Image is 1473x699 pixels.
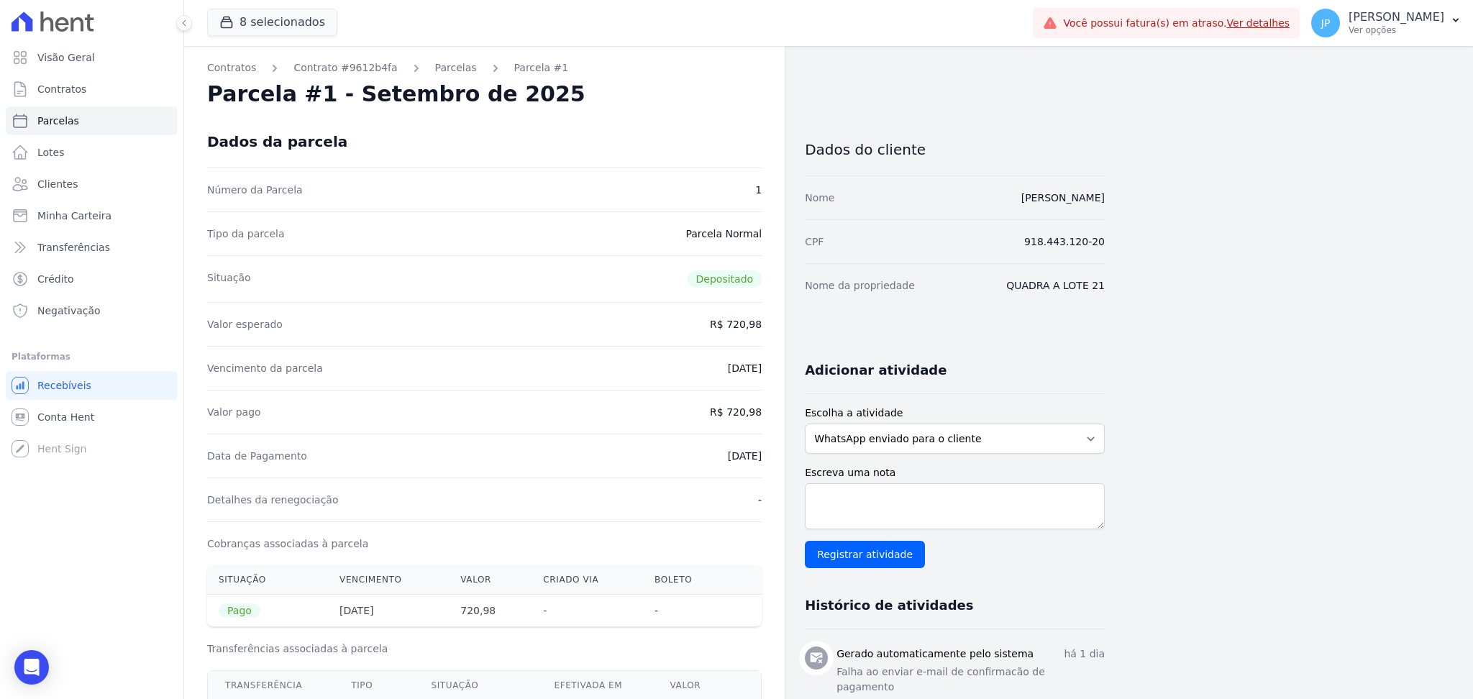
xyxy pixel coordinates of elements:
[207,227,285,241] dt: Tipo da parcela
[6,233,178,262] a: Transferências
[1300,3,1473,43] button: JP [PERSON_NAME] Ver opções
[728,361,762,375] dd: [DATE]
[449,595,532,627] th: 720,98
[836,647,1034,662] h3: Gerado automaticamente pelo sistema
[37,82,86,96] span: Contratos
[328,595,449,627] th: [DATE]
[207,565,328,595] th: Situação
[1006,278,1105,293] dd: QUADRA A LOTE 21
[728,449,762,463] dd: [DATE]
[14,650,49,685] div: Open Intercom Messenger
[685,227,762,241] dd: Parcela Normal
[293,60,397,76] a: Contrato #9612b4fa
[207,60,256,76] a: Contratos
[755,183,762,197] dd: 1
[514,60,569,76] a: Parcela #1
[805,465,1105,480] label: Escreva uma nota
[1227,17,1290,29] a: Ver detalhes
[1321,18,1331,28] span: JP
[6,265,178,293] a: Crédito
[37,114,79,128] span: Parcelas
[1349,24,1444,36] p: Ver opções
[836,664,1105,695] p: Falha ao enviar e-mail de confirmacão de pagamento
[6,296,178,325] a: Negativação
[207,270,251,288] dt: Situação
[805,597,973,614] h3: Histórico de atividades
[219,603,260,618] span: Pago
[207,405,261,419] dt: Valor pago
[207,81,585,107] h2: Parcela #1 - Setembro de 2025
[207,641,762,656] h3: Transferências associadas à parcela
[207,183,303,197] dt: Número da Parcela
[6,138,178,167] a: Lotes
[805,191,834,205] dt: Nome
[6,371,178,400] a: Recebíveis
[805,278,915,293] dt: Nome da propriedade
[207,9,337,36] button: 8 selecionados
[805,406,1105,421] label: Escolha a atividade
[688,270,762,288] span: Depositado
[6,201,178,230] a: Minha Carteira
[207,317,283,332] dt: Valor esperado
[37,410,94,424] span: Conta Hent
[805,234,824,249] dt: CPF
[643,565,729,595] th: Boleto
[1064,647,1105,662] p: há 1 dia
[6,403,178,431] a: Conta Hent
[12,348,172,365] div: Plataformas
[37,378,91,393] span: Recebíveis
[207,449,307,463] dt: Data de Pagamento
[37,209,111,223] span: Minha Carteira
[1021,192,1105,204] a: [PERSON_NAME]
[805,541,925,568] input: Registrar atividade
[37,272,74,286] span: Crédito
[6,170,178,198] a: Clientes
[805,141,1105,158] h3: Dados do cliente
[435,60,477,76] a: Parcelas
[37,177,78,191] span: Clientes
[1063,16,1290,31] span: Você possui fatura(s) em atraso.
[6,75,178,104] a: Contratos
[328,565,449,595] th: Vencimento
[1349,10,1444,24] p: [PERSON_NAME]
[207,536,368,551] dt: Cobranças associadas à parcela
[37,145,65,160] span: Lotes
[710,317,762,332] dd: R$ 720,98
[207,60,762,76] nav: Breadcrumb
[1024,234,1105,249] dd: 918.443.120-20
[37,303,101,318] span: Negativação
[532,565,643,595] th: Criado via
[532,595,643,627] th: -
[6,106,178,135] a: Parcelas
[758,493,762,507] dd: -
[710,405,762,419] dd: R$ 720,98
[207,133,347,150] div: Dados da parcela
[207,493,339,507] dt: Detalhes da renegociação
[6,43,178,72] a: Visão Geral
[37,50,95,65] span: Visão Geral
[805,362,947,379] h3: Adicionar atividade
[449,565,532,595] th: Valor
[643,595,729,627] th: -
[207,361,323,375] dt: Vencimento da parcela
[37,240,110,255] span: Transferências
